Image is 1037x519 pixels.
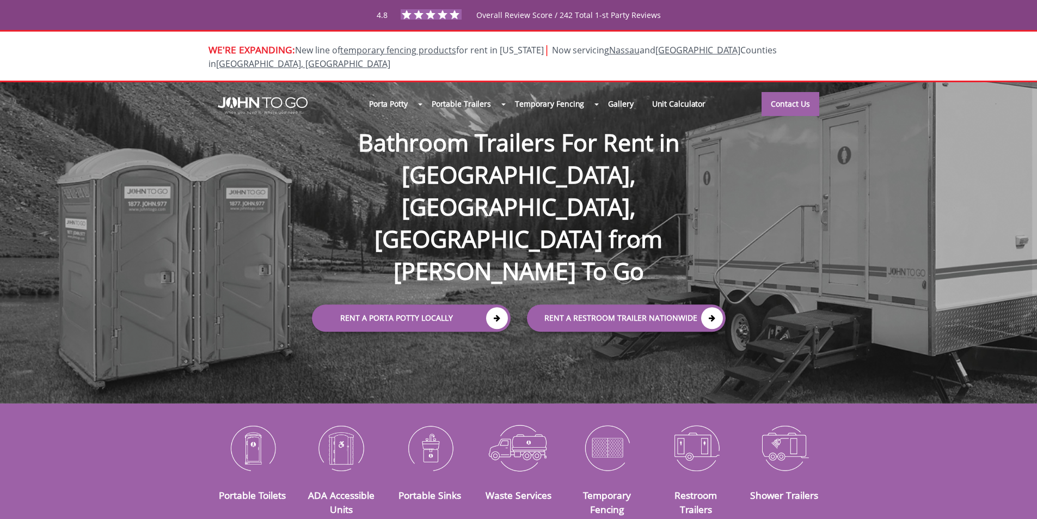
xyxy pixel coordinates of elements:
[208,44,777,70] span: New line of for rent in [US_STATE]
[660,419,732,476] img: Restroom-Trailers-icon_N.png
[398,489,461,502] a: Portable Sinks
[217,419,289,476] img: Portable-Toilets-icon_N.png
[571,419,643,476] img: Temporary-Fencing-cion_N.png
[655,44,740,56] a: [GEOGRAPHIC_DATA]
[208,44,777,70] span: Now servicing and Counties in
[482,419,555,476] img: Waste-Services-icon_N.png
[218,97,308,114] img: JOHN to go
[422,92,500,115] a: Portable Trailers
[599,92,642,115] a: Gallery
[219,489,286,502] a: Portable Toilets
[360,92,417,115] a: Porta Potty
[750,489,818,502] a: Shower Trailers
[216,58,390,70] a: [GEOGRAPHIC_DATA], [GEOGRAPHIC_DATA]
[476,10,661,42] span: Overall Review Score / 242 Total 1-st Party Reviews
[643,92,715,115] a: Unit Calculator
[208,43,295,56] span: WE'RE EXPANDING:
[377,10,388,20] span: 4.8
[312,305,511,332] a: Rent a Porta Potty Locally
[394,419,466,476] img: Portable-Sinks-icon_N.png
[506,92,593,115] a: Temporary Fencing
[674,489,717,516] a: Restroom Trailers
[544,42,550,57] span: |
[308,489,375,516] a: ADA Accessible Units
[527,305,726,332] a: rent a RESTROOM TRAILER Nationwide
[301,91,737,288] h1: Bathroom Trailers For Rent in [GEOGRAPHIC_DATA], [GEOGRAPHIC_DATA], [GEOGRAPHIC_DATA] from [PERSO...
[486,489,551,502] a: Waste Services
[993,475,1037,519] button: Live Chat
[748,419,821,476] img: Shower-Trailers-icon_N.png
[583,489,631,516] a: Temporary Fencing
[340,44,456,56] a: temporary fencing products
[762,92,819,116] a: Contact Us
[609,44,640,56] a: Nassau
[305,419,377,476] img: ADA-Accessible-Units-icon_N.png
